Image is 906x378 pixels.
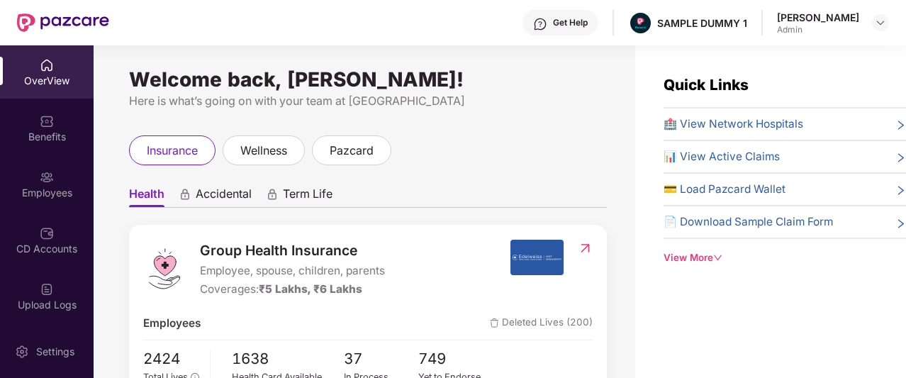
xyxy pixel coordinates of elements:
[200,281,385,298] div: Coverages:
[630,13,651,33] img: Pazcare_Alternative_logo-01-01.png
[657,16,747,30] div: SAMPLE DUMMY 1
[40,226,54,240] img: svg+xml;base64,PHN2ZyBpZD0iQ0RfQWNjb3VudHMiIGRhdGEtbmFtZT0iQ0QgQWNjb3VudHMiIHhtbG5zPSJodHRwOi8vd3...
[240,142,287,160] span: wellness
[200,262,385,279] span: Employee, spouse, children, parents
[129,74,607,85] div: Welcome back, [PERSON_NAME]!
[266,188,279,201] div: animation
[664,213,833,230] span: 📄 Download Sample Claim Form
[895,216,906,230] span: right
[143,248,186,290] img: logo
[344,348,419,371] span: 37
[259,282,362,296] span: ₹5 Lakhs, ₹6 Lakhs
[490,318,499,328] img: deleteIcon
[32,345,79,359] div: Settings
[129,92,607,110] div: Here is what’s going on with your team at [GEOGRAPHIC_DATA]
[777,11,859,24] div: [PERSON_NAME]
[40,114,54,128] img: svg+xml;base64,PHN2ZyBpZD0iQmVuZWZpdHMiIHhtbG5zPSJodHRwOi8vd3d3LnczLm9yZy8yMDAwL3N2ZyIgd2lkdGg9Ij...
[179,188,191,201] div: animation
[40,58,54,72] img: svg+xml;base64,PHN2ZyBpZD0iSG9tZSIgeG1sbnM9Imh0dHA6Ly93d3cudzMub3JnLzIwMDAvc3ZnIiB3aWR0aD0iMjAiIG...
[664,116,803,133] span: 🏥 View Network Hospitals
[129,187,164,207] span: Health
[418,348,493,371] span: 749
[330,142,374,160] span: pazcard
[553,17,588,28] div: Get Help
[664,148,780,165] span: 📊 View Active Claims
[664,76,749,94] span: Quick Links
[895,151,906,165] span: right
[283,187,332,207] span: Term Life
[490,315,593,332] span: Deleted Lives (200)
[664,250,906,265] div: View More
[40,170,54,184] img: svg+xml;base64,PHN2ZyBpZD0iRW1wbG95ZWVzIiB4bWxucz0iaHR0cDovL3d3dy53My5vcmcvMjAwMC9zdmciIHdpZHRoPS...
[232,348,344,371] span: 1638
[578,241,593,255] img: RedirectIcon
[895,118,906,133] span: right
[200,240,385,261] span: Group Health Insurance
[147,142,198,160] span: insurance
[17,13,109,32] img: New Pazcare Logo
[40,282,54,296] img: svg+xml;base64,PHN2ZyBpZD0iVXBsb2FkX0xvZ3MiIGRhdGEtbmFtZT0iVXBsb2FkIExvZ3MiIHhtbG5zPSJodHRwOi8vd3...
[15,345,29,359] img: svg+xml;base64,PHN2ZyBpZD0iU2V0dGluZy0yMHgyMCIgeG1sbnM9Imh0dHA6Ly93d3cudzMub3JnLzIwMDAvc3ZnIiB3aW...
[196,187,252,207] span: Accidental
[875,17,886,28] img: svg+xml;base64,PHN2ZyBpZD0iRHJvcGRvd24tMzJ4MzIiIHhtbG5zPSJodHRwOi8vd3d3LnczLm9yZy8yMDAwL3N2ZyIgd2...
[777,24,859,35] div: Admin
[143,315,201,332] span: Employees
[664,181,785,198] span: 💳 Load Pazcard Wallet
[510,240,564,275] img: insurerIcon
[533,17,547,31] img: svg+xml;base64,PHN2ZyBpZD0iSGVscC0zMngzMiIgeG1sbnM9Imh0dHA6Ly93d3cudzMub3JnLzIwMDAvc3ZnIiB3aWR0aD...
[143,348,199,371] span: 2424
[713,253,722,262] span: down
[895,184,906,198] span: right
